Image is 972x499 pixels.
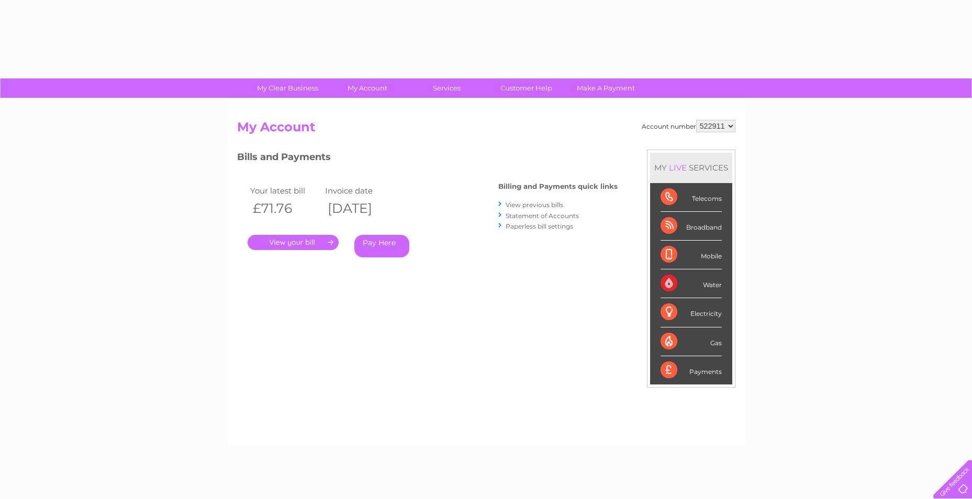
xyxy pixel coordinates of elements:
[248,235,339,250] a: .
[661,327,722,356] div: Gas
[506,212,579,220] a: Statement of Accounts
[404,78,490,98] a: Services
[563,78,649,98] a: Make A Payment
[324,78,410,98] a: My Account
[322,184,398,198] td: Invoice date
[661,241,722,269] div: Mobile
[248,198,323,219] th: £71.76
[661,356,722,384] div: Payments
[498,183,618,190] h4: Billing and Payments quick links
[237,150,618,168] h3: Bills and Payments
[642,120,735,132] div: Account number
[322,198,398,219] th: [DATE]
[661,269,722,298] div: Water
[661,183,722,212] div: Telecoms
[650,153,732,183] div: MY SERVICES
[506,201,563,209] a: View previous bills
[354,235,409,257] a: Pay Here
[244,78,331,98] a: My Clear Business
[506,222,573,230] a: Paperless bill settings
[661,212,722,241] div: Broadband
[661,298,722,327] div: Electricity
[237,120,735,140] h2: My Account
[667,163,689,173] div: LIVE
[248,184,323,198] td: Your latest bill
[483,78,569,98] a: Customer Help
